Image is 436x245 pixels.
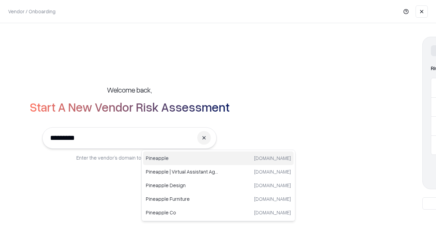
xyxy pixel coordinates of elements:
[107,85,152,95] h5: Welcome back,
[254,168,291,175] p: [DOMAIN_NAME]
[146,195,218,202] p: Pineapple Furniture
[76,154,183,161] p: Enter the vendor’s domain to begin onboarding
[30,100,230,114] h2: Start A New Vendor Risk Assessment
[146,168,218,175] p: Pineapple | Virtual Assistant Agency
[254,209,291,216] p: [DOMAIN_NAME]
[146,182,218,189] p: Pineapple Design
[146,154,218,162] p: Pineapple
[146,209,218,216] p: Pineapple Co
[254,182,291,189] p: [DOMAIN_NAME]
[254,154,291,162] p: [DOMAIN_NAME]
[141,150,295,221] div: Suggestions
[254,195,291,202] p: [DOMAIN_NAME]
[8,8,56,15] p: Vendor / Onboarding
